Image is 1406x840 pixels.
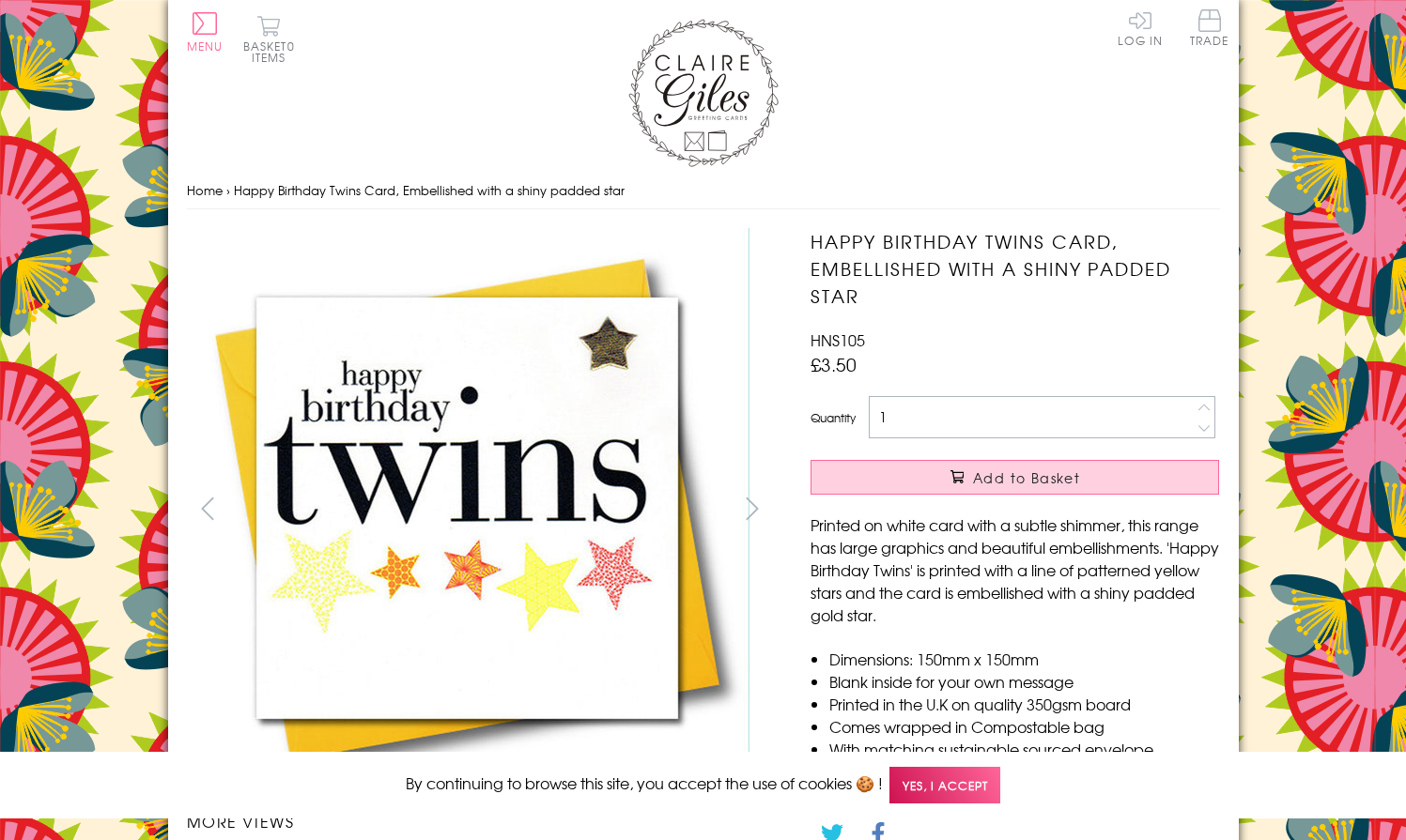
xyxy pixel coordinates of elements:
span: › [226,181,230,199]
span: Trade [1190,9,1229,46]
nav: breadcrumbs [187,172,1220,210]
span: Add to Basket [973,468,1080,487]
li: Blank inside for your own message [829,670,1219,693]
li: Comes wrapped in Compostable bag [829,715,1219,738]
span: Menu [187,38,224,54]
li: Printed in the U.K on quality 350gsm board [829,693,1219,715]
span: £3.50 [811,351,857,377]
a: Trade [1190,9,1229,50]
button: next [731,487,773,529]
span: HNS105 [811,328,865,351]
h1: Happy Birthday Twins Card, Embellished with a shiny padded star [811,228,1219,309]
span: Happy Birthday Twins Card, Embellished with a shiny padded star [234,181,625,199]
li: Dimensions: 150mm x 150mm [829,648,1219,670]
button: Add to Basket [811,460,1219,495]
p: Printed on white card with a subtle shimmer, this range has large graphics and beautiful embellis... [811,513,1219,626]
img: Claire Giles Greetings Cards [628,19,779,167]
img: Happy Birthday Twins Card, Embellished with a shiny padded star [186,228,749,790]
span: 0 items [252,38,295,66]
button: Menu [187,12,224,52]
li: With matching sustainable sourced envelope [829,738,1219,760]
h3: More views [187,810,774,832]
a: Home [187,181,223,199]
button: Basket0 items [243,15,295,63]
img: Happy Birthday Twins Card, Embellished with a shiny padded star [773,228,1336,791]
button: prev [187,487,229,529]
a: Log In [1118,9,1163,46]
label: Quantity [811,409,856,426]
span: Yes, I accept [889,767,1000,803]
